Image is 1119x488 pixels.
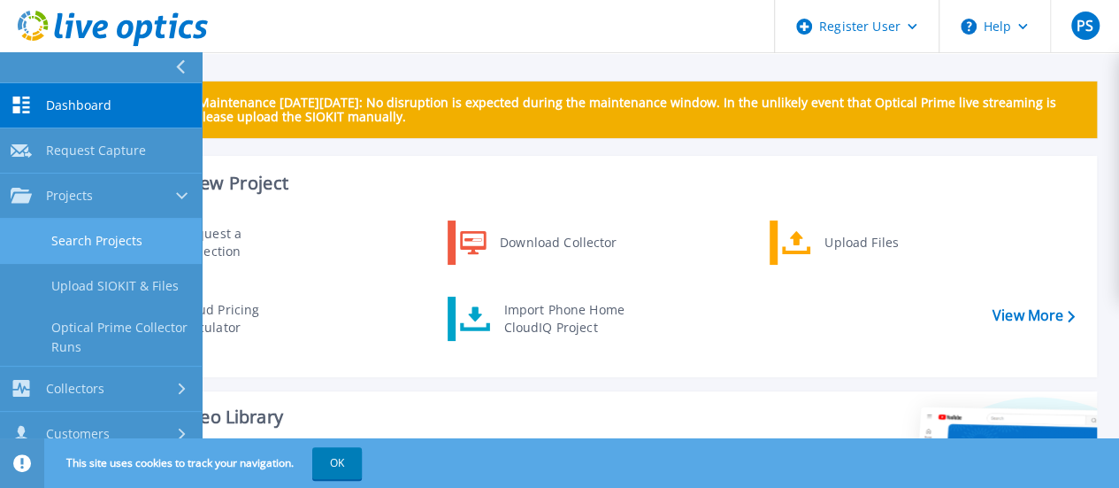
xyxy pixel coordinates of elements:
div: Find tutorials, instructional guides and other support videos to help you make the most of your L... [103,436,629,471]
span: PS [1077,19,1093,33]
div: Cloud Pricing Calculator [171,301,302,337]
div: Request a Collection [172,225,302,260]
a: Download Collector [448,221,629,265]
span: Customers [46,426,110,442]
span: This site uses cookies to track your navigation. [49,447,362,479]
div: Support Video Library [103,406,629,429]
div: Import Phone Home CloudIQ Project [494,301,632,337]
span: Dashboard [46,97,111,113]
h3: Start a New Project [126,174,1074,193]
span: Request Capture [46,143,146,159]
span: Projects [46,188,93,204]
p: Scheduled Maintenance [DATE][DATE]: No disruption is expected during the maintenance window. In t... [132,96,1083,124]
a: Request a Collection [125,221,306,265]
div: Upload Files [816,225,947,260]
a: Cloud Pricing Calculator [125,297,306,341]
a: Upload Files [770,221,951,265]
button: OK [312,447,362,479]
span: Collectors [46,381,104,397]
a: View More [993,307,1075,324]
div: Download Collector [491,225,625,260]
